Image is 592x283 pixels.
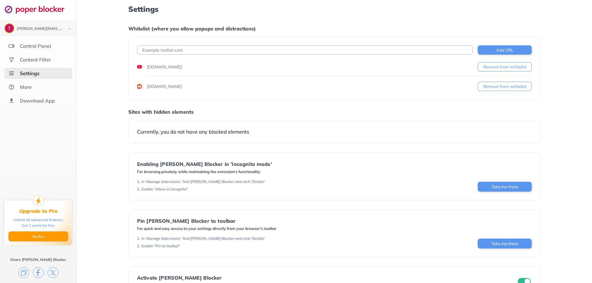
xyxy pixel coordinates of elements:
[20,98,55,104] div: Download App
[137,236,140,241] div: 1 .
[128,109,540,115] div: Sites with hidden elements
[8,43,15,49] img: features.svg
[137,45,473,55] input: Example: twitter.com
[137,218,277,224] div: Pin [PERSON_NAME] Blocker to toolbar
[137,275,222,281] div: Activate [PERSON_NAME] Blocker
[141,179,265,184] div: In 'Manage Extensions', find [PERSON_NAME] Blocker and click 'Details'
[20,43,51,49] div: Control Panel
[8,70,15,76] img: settings-selected.svg
[4,5,71,14] img: logo-webpage.svg
[147,83,182,89] div: [DOMAIN_NAME]
[22,223,55,228] div: Get 1 week for free
[20,70,39,76] div: Settings
[48,267,58,278] img: x.svg
[33,195,44,206] img: upgrade-to-pro.svg
[8,98,15,104] img: download-app.svg
[8,84,15,90] img: about.svg
[478,239,532,249] button: Take me there
[33,267,44,278] img: facebook.svg
[18,267,29,278] img: copy.svg
[8,231,68,241] button: Go Pro
[128,5,540,13] h1: Settings
[141,236,265,241] div: In 'Manage Extensions', find [PERSON_NAME] Blocker and click 'Details'
[137,129,532,135] div: Currently, you do not have any blocked elements
[17,27,63,31] div: thomas.foss27@gmail.com
[20,84,32,90] div: More
[137,226,277,231] div: For quick and easy access to your settings directly from your browser's toolbar
[20,57,51,63] div: Content Filter
[5,24,14,33] img: ACg8ocJIXs6Tgaq8jXs8pF2TOqfn8DiOYc3gJTkVDh7AR3H1_1kcvg=s96-c
[19,208,57,214] div: Upgrade to Pro
[478,182,532,192] button: Take me there
[137,161,272,167] div: Enabling [PERSON_NAME] Blocker in 'Incognito mode'
[137,169,272,174] div: For browsing privately while maintaining the extension's functionality
[10,257,66,262] div: Share [PERSON_NAME] Blocker
[147,64,182,70] div: [DOMAIN_NAME]
[137,244,140,249] div: 2 .
[478,82,532,91] button: Remove from whitelist
[478,62,532,71] button: Remove from whitelist
[137,84,142,89] img: favicons
[478,45,532,55] button: Add URL
[137,64,142,69] img: favicons
[141,187,188,192] div: Enable "Allow in incognito"
[128,25,540,32] div: Whitelist (where you allow popups and distractions)
[13,217,63,223] div: Unlock all advanced features
[8,57,15,63] img: social.svg
[141,244,180,249] div: Enable "Pin to toolbar"
[137,187,140,192] div: 2 .
[137,179,140,184] div: 1 .
[66,25,73,32] img: chevron-bottom-black.svg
